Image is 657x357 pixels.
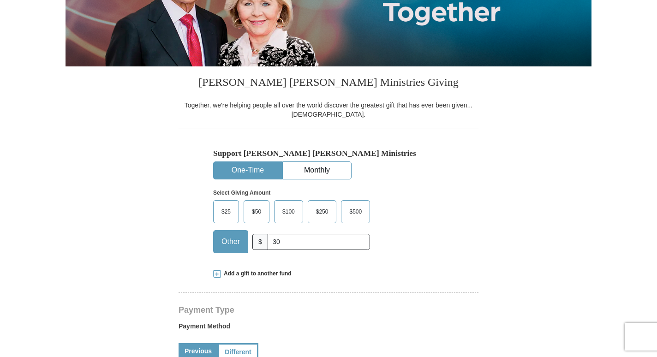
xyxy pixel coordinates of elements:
div: Together, we're helping people all over the world discover the greatest gift that has ever been g... [179,101,478,119]
span: $25 [217,205,235,219]
span: $ [252,234,268,250]
h4: Payment Type [179,306,478,314]
button: Monthly [283,162,351,179]
label: Payment Method [179,321,478,335]
button: One-Time [214,162,282,179]
input: Other Amount [268,234,370,250]
span: Add a gift to another fund [221,270,292,278]
h5: Support [PERSON_NAME] [PERSON_NAME] Ministries [213,149,444,158]
h3: [PERSON_NAME] [PERSON_NAME] Ministries Giving [179,66,478,101]
span: $50 [247,205,266,219]
span: $250 [311,205,333,219]
span: Other [217,235,245,249]
strong: Select Giving Amount [213,190,270,196]
span: $100 [278,205,299,219]
span: $500 [345,205,366,219]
